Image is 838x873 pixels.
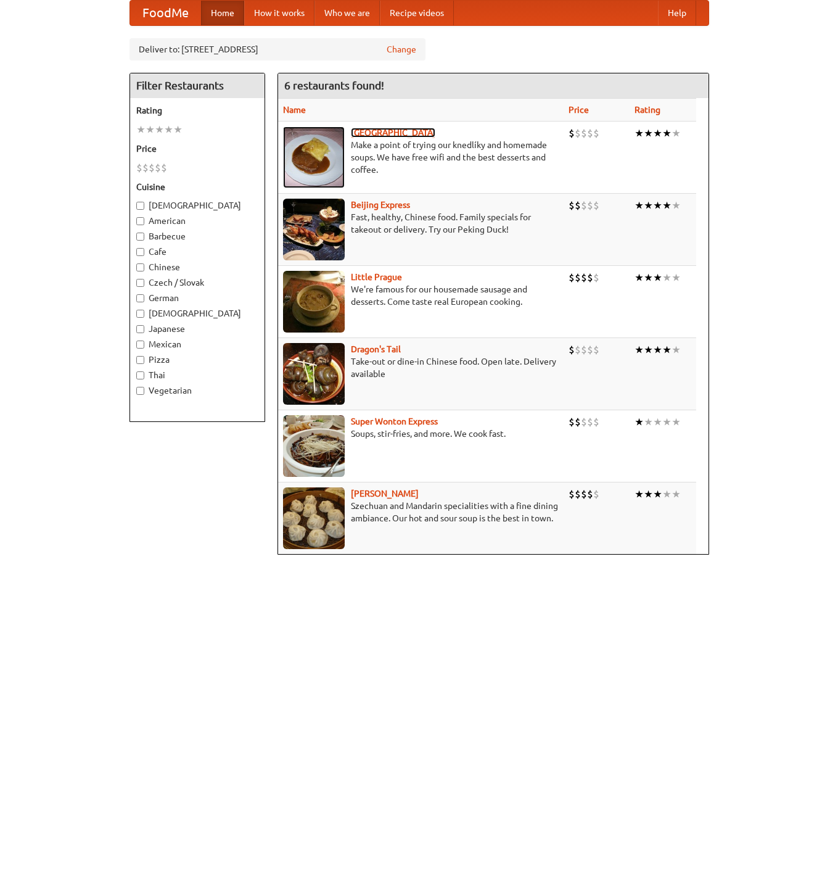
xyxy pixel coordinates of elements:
[283,355,559,380] p: Take-out or dine-in Chinese food. Open late. Delivery available
[581,487,587,501] li: $
[146,123,155,136] li: ★
[653,343,662,357] li: ★
[136,202,144,210] input: [DEMOGRAPHIC_DATA]
[593,415,599,429] li: $
[136,199,258,212] label: [DEMOGRAPHIC_DATA]
[653,415,662,429] li: ★
[283,415,345,477] img: superwonton.jpg
[136,233,144,241] input: Barbecue
[662,487,672,501] li: ★
[136,276,258,289] label: Czech / Slovak
[136,354,258,366] label: Pizza
[136,263,144,271] input: Chinese
[635,343,644,357] li: ★
[662,199,672,212] li: ★
[283,139,559,176] p: Make a point of trying our knedlíky and homemade soups. We have free wifi and the best desserts a...
[644,487,653,501] li: ★
[136,369,258,381] label: Thai
[587,126,593,140] li: $
[662,415,672,429] li: ★
[662,343,672,357] li: ★
[672,487,681,501] li: ★
[130,1,201,25] a: FoodMe
[587,271,593,284] li: $
[283,199,345,260] img: beijing.jpg
[136,294,144,302] input: German
[575,126,581,140] li: $
[164,123,173,136] li: ★
[662,126,672,140] li: ★
[136,217,144,225] input: American
[283,211,559,236] p: Fast, healthy, Chinese food. Family specials for takeout or delivery. Try our Peking Duck!
[283,343,345,405] img: dragon.jpg
[581,126,587,140] li: $
[130,73,265,98] h4: Filter Restaurants
[575,487,581,501] li: $
[136,323,258,335] label: Japanese
[155,123,164,136] li: ★
[136,338,258,350] label: Mexican
[581,271,587,284] li: $
[644,199,653,212] li: ★
[593,343,599,357] li: $
[575,343,581,357] li: $
[672,343,681,357] li: ★
[136,279,144,287] input: Czech / Slovak
[142,161,149,175] li: $
[653,126,662,140] li: ★
[635,487,644,501] li: ★
[283,487,345,549] img: shandong.jpg
[351,489,419,499] a: [PERSON_NAME]
[644,271,653,284] li: ★
[136,123,146,136] li: ★
[672,199,681,212] li: ★
[569,126,575,140] li: $
[136,356,144,364] input: Pizza
[581,199,587,212] li: $
[136,387,144,395] input: Vegetarian
[136,230,258,242] label: Barbecue
[129,38,425,60] div: Deliver to: [STREET_ADDRESS]
[351,416,438,426] a: Super Wonton Express
[569,105,589,115] a: Price
[136,325,144,333] input: Japanese
[351,344,401,354] b: Dragon's Tail
[575,199,581,212] li: $
[283,105,306,115] a: Name
[136,292,258,304] label: German
[644,126,653,140] li: ★
[635,271,644,284] li: ★
[635,105,660,115] a: Rating
[635,199,644,212] li: ★
[149,161,155,175] li: $
[575,415,581,429] li: $
[201,1,244,25] a: Home
[387,43,416,56] a: Change
[283,428,559,440] p: Soups, stir-fries, and more. We cook fast.
[136,246,258,258] label: Cafe
[161,161,167,175] li: $
[283,500,559,524] p: Szechuan and Mandarin specialities with a fine dining ambiance. Our hot and sour soup is the best...
[644,415,653,429] li: ★
[244,1,314,25] a: How it works
[587,199,593,212] li: $
[136,307,258,320] label: [DEMOGRAPHIC_DATA]
[569,415,575,429] li: $
[581,415,587,429] li: $
[351,200,410,210] a: Beijing Express
[136,261,258,273] label: Chinese
[136,104,258,117] h5: Rating
[351,128,435,138] b: [GEOGRAPHIC_DATA]
[662,271,672,284] li: ★
[136,143,258,155] h5: Price
[672,415,681,429] li: ★
[284,80,384,91] ng-pluralize: 6 restaurants found!
[283,283,559,308] p: We're famous for our housemade sausage and desserts. Come taste real European cooking.
[653,487,662,501] li: ★
[587,343,593,357] li: $
[587,415,593,429] li: $
[136,248,144,256] input: Cafe
[653,271,662,284] li: ★
[136,310,144,318] input: [DEMOGRAPHIC_DATA]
